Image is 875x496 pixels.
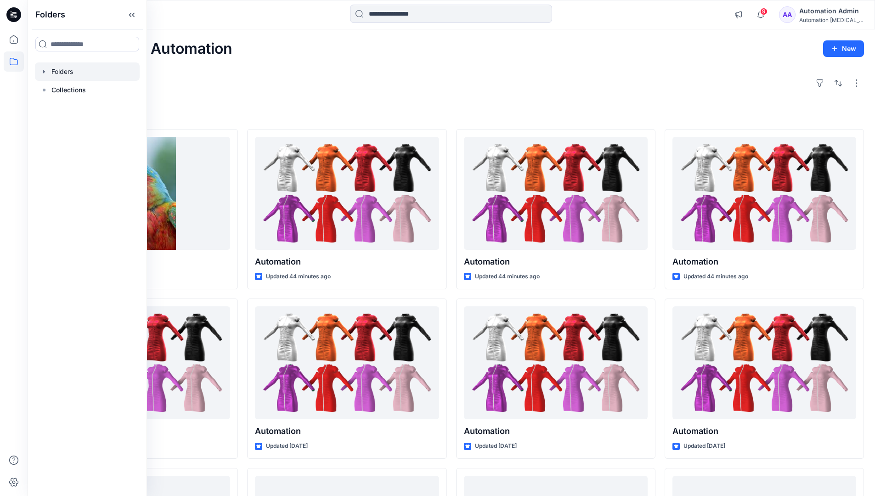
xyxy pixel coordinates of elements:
p: Updated [DATE] [683,441,725,451]
p: Automation [464,425,648,438]
p: Automation [672,425,856,438]
a: Automation [464,306,648,420]
div: AA [779,6,796,23]
a: Automation [255,137,439,250]
p: Updated [DATE] [475,441,517,451]
a: Automation [464,137,648,250]
p: Automation [255,255,439,268]
p: Automation [464,255,648,268]
p: Updated [DATE] [266,441,308,451]
div: Automation [MEDICAL_DATA]... [799,17,864,23]
p: Automation [672,255,856,268]
p: Updated 44 minutes ago [266,272,331,282]
p: Updated 44 minutes ago [683,272,748,282]
span: 9 [760,8,768,15]
button: New [823,40,864,57]
div: Automation Admin [799,6,864,17]
p: Updated 44 minutes ago [475,272,540,282]
p: Collections [51,85,86,96]
a: Automation [255,306,439,420]
a: Automation [672,306,856,420]
h4: Styles [39,109,864,120]
a: Automation [672,137,856,250]
p: Automation [255,425,439,438]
